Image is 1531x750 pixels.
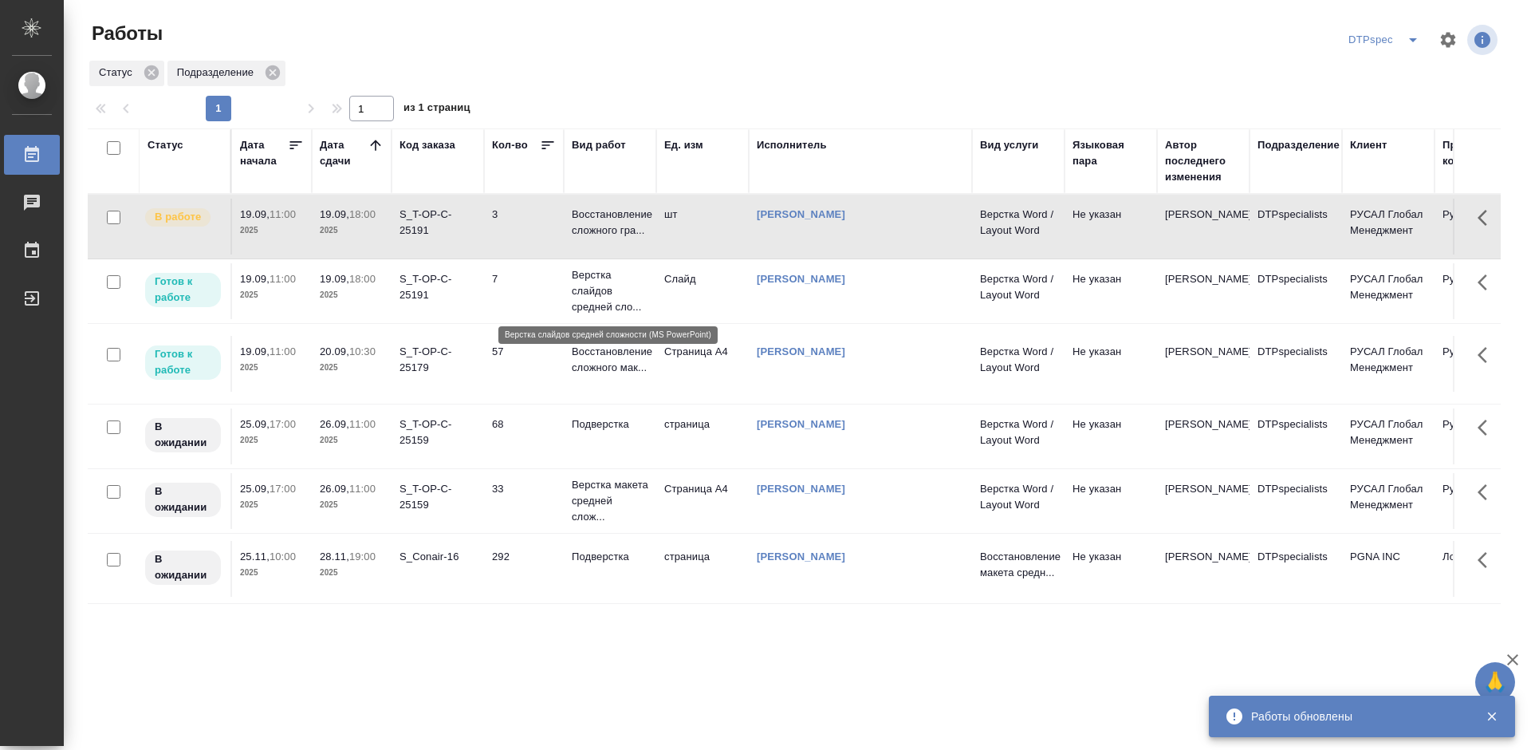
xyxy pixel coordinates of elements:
p: Подверстка [572,549,648,565]
div: Исполнитель назначен, приступать к работе пока рано [144,549,222,586]
div: Статус [148,137,183,153]
p: В ожидании [155,484,211,515]
td: Не указан [1065,263,1157,319]
p: 19.09, [240,208,270,220]
div: S_T-OP-C-25179 [399,344,476,376]
p: 10:00 [270,551,296,562]
p: 10:30 [349,345,376,357]
p: 2025 [240,432,304,448]
p: Подверстка [572,416,648,432]
button: Здесь прячутся важные кнопки [1468,336,1506,374]
div: Ед. изм [664,137,703,153]
div: Проектная команда [1442,137,1519,169]
p: 20.09, [320,345,349,357]
td: Русал [1435,263,1527,319]
p: Верстка Word / Layout Word [980,207,1057,239]
td: Русал [1435,336,1527,392]
p: РУСАЛ Глобал Менеджмент [1350,481,1427,513]
a: [PERSON_NAME] [757,418,845,430]
p: 2025 [240,565,304,581]
p: 19.09, [240,273,270,285]
p: 2025 [240,223,304,239]
p: РУСАЛ Глобал Менеджмент [1350,207,1427,239]
td: Не указан [1065,541,1157,597]
td: [PERSON_NAME] [1157,263,1250,319]
button: Закрыть [1475,709,1508,724]
p: Готов к работе [155,274,211,306]
p: В работе [155,209,201,225]
div: Автор последнего изменения [1165,137,1242,185]
td: Не указан [1065,199,1157,255]
p: Верстка Word / Layout Word [980,481,1057,513]
div: Дата начала [240,137,288,169]
div: Дата сдачи [320,137,368,169]
a: [PERSON_NAME] [757,483,845,495]
button: 🙏 [1475,662,1515,702]
p: В ожидании [155,419,211,451]
a: [PERSON_NAME] [757,208,845,220]
p: 25.09, [240,483,270,495]
div: Исполнитель [757,137,827,153]
p: Восстановление макета средн... [980,549,1057,581]
p: 2025 [240,497,304,513]
p: 2025 [240,287,304,303]
div: Статус [89,61,164,86]
span: Настроить таблицу [1429,21,1467,59]
p: 28.11, [320,551,349,562]
p: 19.09, [240,345,270,357]
p: Восстановление сложного гра... [572,207,648,239]
td: DTPspecialists [1250,263,1342,319]
div: Подразделение [167,61,285,86]
div: S_Conair-16 [399,549,476,565]
td: Русал [1435,409,1527,464]
p: 11:00 [349,483,376,495]
div: S_T-OP-C-25191 [399,207,476,239]
p: 19:00 [349,551,376,562]
p: 17:00 [270,483,296,495]
span: Посмотреть информацию [1467,25,1501,55]
p: Верстка слайдов средней сло... [572,267,648,315]
div: S_T-OP-C-25191 [399,271,476,303]
p: 26.09, [320,483,349,495]
td: 3 [484,199,564,255]
div: Работы обновлены [1251,709,1462,724]
button: Здесь прячутся важные кнопки [1468,263,1506,302]
td: [PERSON_NAME] [1157,199,1250,255]
p: 18:00 [349,273,376,285]
p: 26.09, [320,418,349,430]
a: [PERSON_NAME] [757,273,845,285]
td: Не указан [1065,409,1157,464]
td: DTPspecialists [1250,199,1342,255]
div: Исполнитель может приступить к работе [144,271,222,309]
td: [PERSON_NAME] [1157,409,1250,464]
td: Русал [1435,199,1527,255]
td: Русал [1435,473,1527,529]
td: DTPspecialists [1250,473,1342,529]
p: 25.09, [240,418,270,430]
p: 11:00 [270,345,296,357]
div: Исполнитель может приступить к работе [144,344,222,381]
button: Здесь прячутся важные кнопки [1468,199,1506,237]
td: [PERSON_NAME] [1157,541,1250,597]
p: 2025 [240,360,304,376]
div: Подразделение [1257,137,1340,153]
p: 2025 [320,497,384,513]
div: Исполнитель назначен, приступать к работе пока рано [144,416,222,454]
div: Кол-во [492,137,528,153]
p: РУСАЛ Глобал Менеджмент [1350,416,1427,448]
span: 🙏 [1482,665,1509,699]
td: Не указан [1065,473,1157,529]
p: 17:00 [270,418,296,430]
p: 19.09, [320,273,349,285]
p: Верстка Word / Layout Word [980,416,1057,448]
p: 25.11, [240,551,270,562]
div: Исполнитель назначен, приступать к работе пока рано [144,481,222,519]
p: PGNA INC [1350,549,1427,565]
td: DTPspecialists [1250,541,1342,597]
td: 57 [484,336,564,392]
td: страница [656,409,749,464]
p: 2025 [320,565,384,581]
td: страница [656,541,749,597]
div: Клиент [1350,137,1387,153]
p: 2025 [320,432,384,448]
